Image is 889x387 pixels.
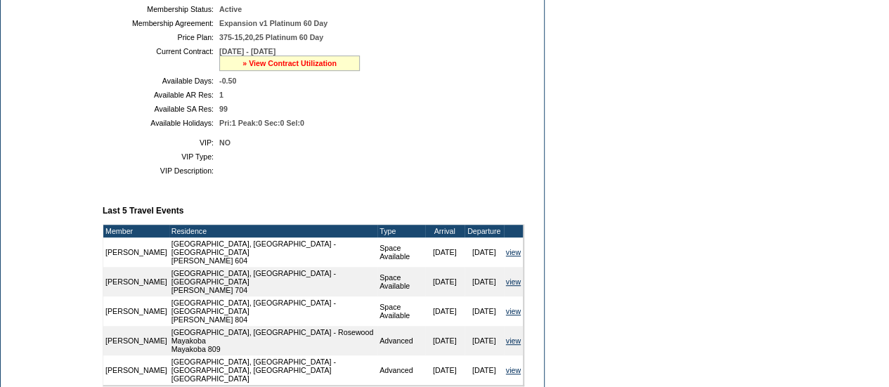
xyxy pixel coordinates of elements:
a: view [506,336,521,345]
td: Membership Status: [108,5,214,13]
td: Departure [465,225,504,237]
span: [DATE] - [DATE] [219,47,275,55]
td: Price Plan: [108,33,214,41]
td: VIP Type: [108,152,214,161]
td: [PERSON_NAME] [103,237,169,267]
td: [DATE] [425,296,465,326]
td: [DATE] [465,237,504,267]
td: Member [103,225,169,237]
td: Space Available [377,237,425,267]
td: [DATE] [465,267,504,296]
td: Residence [169,225,377,237]
span: Active [219,5,242,13]
span: -0.50 [219,77,236,85]
td: [DATE] [465,296,504,326]
td: Available Days: [108,77,214,85]
td: [DATE] [465,355,504,385]
td: Type [377,225,425,237]
td: Membership Agreement: [108,19,214,27]
td: [PERSON_NAME] [103,267,169,296]
td: Advanced [377,326,425,355]
td: VIP: [108,138,214,147]
span: Expansion v1 Platinum 60 Day [219,19,327,27]
span: 99 [219,105,228,113]
a: view [506,277,521,286]
td: [PERSON_NAME] [103,296,169,326]
td: [GEOGRAPHIC_DATA], [GEOGRAPHIC_DATA] - [GEOGRAPHIC_DATA], [GEOGRAPHIC_DATA] [GEOGRAPHIC_DATA] [169,355,377,385]
td: [GEOGRAPHIC_DATA], [GEOGRAPHIC_DATA] - [GEOGRAPHIC_DATA] [PERSON_NAME] 604 [169,237,377,267]
td: Available Holidays: [108,119,214,127]
span: Pri:1 Peak:0 Sec:0 Sel:0 [219,119,304,127]
td: [GEOGRAPHIC_DATA], [GEOGRAPHIC_DATA] - Rosewood Mayakoba Mayakoba 809 [169,326,377,355]
a: » View Contract Utilization [242,59,337,67]
span: NO [219,138,231,147]
td: VIP Description: [108,166,214,175]
a: view [506,307,521,315]
span: 1 [219,91,223,99]
td: [DATE] [425,237,465,267]
td: [PERSON_NAME] [103,355,169,385]
td: Space Available [377,296,425,326]
td: Space Available [377,267,425,296]
td: Advanced [377,355,425,385]
td: [DATE] [425,267,465,296]
td: [DATE] [425,355,465,385]
td: Arrival [425,225,465,237]
td: Available AR Res: [108,91,214,99]
td: [DATE] [425,326,465,355]
b: Last 5 Travel Events [103,206,183,216]
a: view [506,366,521,374]
td: Available SA Res: [108,105,214,113]
span: 375-15,20,25 Platinum 60 Day [219,33,323,41]
a: view [506,248,521,256]
td: [PERSON_NAME] [103,326,169,355]
td: [GEOGRAPHIC_DATA], [GEOGRAPHIC_DATA] - [GEOGRAPHIC_DATA] [PERSON_NAME] 804 [169,296,377,326]
td: [DATE] [465,326,504,355]
td: Current Contract: [108,47,214,71]
td: [GEOGRAPHIC_DATA], [GEOGRAPHIC_DATA] - [GEOGRAPHIC_DATA] [PERSON_NAME] 704 [169,267,377,296]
